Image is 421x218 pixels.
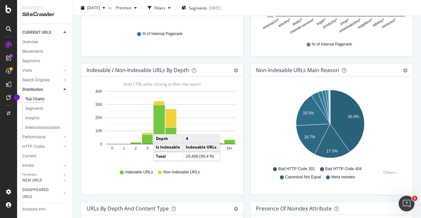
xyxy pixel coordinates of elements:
[25,124,60,131] div: Internationalization
[183,143,219,152] td: Indexable URLs
[22,162,62,169] a: Inlinks
[87,5,100,10] span: 2025 Aug. 19th
[339,17,350,26] text: shop/*
[399,196,414,211] iframe: Intercom live chat
[331,174,355,180] span: Meta noindex
[234,68,238,73] div: gear
[22,162,34,169] div: Inlinks
[111,147,113,150] text: 0
[154,152,183,160] td: Total
[22,134,62,141] a: Performance
[22,77,50,84] div: Search Engines
[125,169,153,175] span: Indexable URLs
[25,115,39,122] div: Insights
[142,31,183,37] span: % of Internal Pagerank
[285,174,321,180] span: Canonical Not Equal
[108,5,113,10] span: vs
[113,5,132,10] span: Previous
[22,48,43,55] div: Movements
[25,124,68,131] a: Internationalization
[357,17,374,29] text: suppliers/*
[322,17,339,29] text: products/*
[154,5,165,10] div: Filters
[338,17,362,33] text: smartwatches/*
[22,187,62,200] a: DISAPPEARED URLS
[412,196,417,201] span: 1
[25,96,44,103] div: Top Charts
[348,114,359,119] text: 40.3%
[325,166,362,172] span: Bad HTTP Code 404
[403,68,408,73] div: gear
[256,67,339,73] div: Non-Indexable URLs Main Reason
[22,134,45,141] div: Performance
[95,115,102,120] text: 20K
[22,39,68,46] a: Overview
[22,143,45,150] div: HTTP Codes
[123,147,125,150] text: 1
[277,17,291,28] text: articles/*
[22,153,68,160] a: Content
[256,205,332,212] div: Presence of noindex attribute
[154,143,183,152] td: Is Indexable
[22,29,51,36] div: CURRENT URLS
[183,152,219,160] td: 29,400 (90.4 %)
[22,58,40,65] div: Segments
[22,143,62,150] a: HTTP Codes
[78,3,108,13] button: [DATE]
[303,111,314,115] text: 16.5%
[383,169,402,175] div: Others...
[256,87,405,163] svg: A chart.
[95,102,102,107] text: 30K
[327,149,338,154] text: 17.3%
[22,67,32,74] div: Visits
[209,5,221,10] div: [DATE]
[189,5,207,10] span: Segments
[25,105,43,112] div: Segments
[22,39,38,46] div: Overview
[22,177,62,184] a: NEW URLS
[145,3,173,13] button: Filters
[381,17,397,29] text: ventures/*
[25,96,68,103] a: Top Charts
[22,58,68,65] a: Segments
[113,3,139,13] button: Previous
[289,17,315,34] text: internet-service/*
[22,172,62,179] a: Outlinks
[22,86,62,93] a: Distribution
[95,89,102,94] text: 40K
[183,135,219,143] td: 4
[22,172,37,179] div: Outlinks
[87,87,235,163] div: A chart.
[22,86,43,93] div: Distribution
[22,67,62,74] a: Visits
[22,77,62,84] a: Search Engines
[146,147,148,150] text: 3
[87,67,189,73] div: Indexable / Non-Indexable URLs by Depth
[291,17,303,27] text: deals/*
[234,207,238,211] div: gear
[25,105,68,112] a: Segments
[179,3,224,13] button: Segments[DATE]
[95,129,102,133] text: 10K
[25,115,68,122] a: Insights
[87,205,169,212] div: URLs by Depth and Content Type
[135,147,137,150] text: 2
[267,14,273,19] text: 0%
[163,169,200,175] span: Non-Indexable URLs
[22,206,68,213] a: Analysis Info
[100,142,102,147] text: 0
[316,17,327,26] text: legal/*
[22,187,56,200] div: DISAPPEARED URLS
[278,166,315,172] span: Bad HTTP Code 301
[22,29,62,36] a: CURRENT URLS
[22,206,45,213] div: Analysis Info
[22,5,67,11] div: Analytics
[262,17,280,30] text: #nomatch/*
[226,147,233,150] text: 10+
[22,153,37,160] div: Content
[154,135,183,143] td: Depth
[22,11,67,18] div: SiteCrawler
[14,94,20,100] div: Tooltip anchor
[22,177,42,184] div: NEW URLS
